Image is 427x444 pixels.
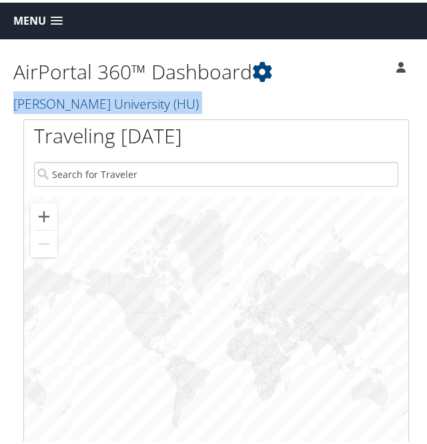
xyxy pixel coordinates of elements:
input: Search for Traveler [34,159,398,184]
span: Menu [13,12,46,25]
a: Menu [7,7,69,29]
h1: AirPortal 360™ Dashboard [13,55,318,83]
button: Zoom out [31,228,57,255]
button: Zoom in [31,201,57,227]
a: [PERSON_NAME] University (HU) [13,92,202,110]
h1: Traveling [DATE] [34,119,182,147]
